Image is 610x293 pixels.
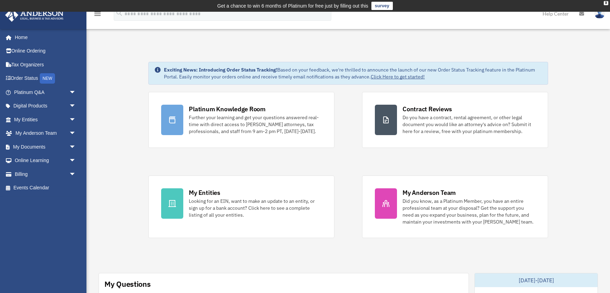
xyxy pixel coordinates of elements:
[371,2,393,10] a: survey
[5,85,86,99] a: Platinum Q&Aarrow_drop_down
[403,198,535,225] div: Did you know, as a Platinum Member, you have an entire professional team at your disposal? Get th...
[189,198,322,218] div: Looking for an EIN, want to make an update to an entity, or sign up for a bank account? Click her...
[164,66,542,80] div: Based on your feedback, we're thrilled to announce the launch of our new Order Status Tracking fe...
[93,12,102,18] a: menu
[217,2,368,10] div: Get a chance to win 6 months of Platinum for free just by filling out this
[93,10,102,18] i: menu
[5,72,86,86] a: Order StatusNEW
[189,114,322,135] div: Further your learning and get your questions answered real-time with direct access to [PERSON_NAM...
[5,58,86,72] a: Tax Organizers
[594,9,605,19] img: User Pic
[5,113,86,126] a: My Entitiesarrow_drop_down
[3,8,66,22] img: Anderson Advisors Platinum Portal
[40,73,55,84] div: NEW
[148,176,334,238] a: My Entities Looking for an EIN, want to make an update to an entity, or sign up for a bank accoun...
[475,273,598,287] div: [DATE]-[DATE]
[5,99,86,113] a: Digital Productsarrow_drop_down
[189,188,220,197] div: My Entities
[69,154,83,168] span: arrow_drop_down
[104,279,151,289] div: My Questions
[403,188,456,197] div: My Anderson Team
[362,92,548,148] a: Contract Reviews Do you have a contract, rental agreement, or other legal document you would like...
[164,67,277,73] strong: Exciting News: Introducing Order Status Tracking!
[5,154,86,168] a: Online Learningarrow_drop_down
[362,176,548,238] a: My Anderson Team Did you know, as a Platinum Member, you have an entire professional team at your...
[604,1,608,5] div: close
[69,140,83,154] span: arrow_drop_down
[5,30,83,44] a: Home
[5,181,86,195] a: Events Calendar
[371,74,425,80] a: Click Here to get started!
[5,140,86,154] a: My Documentsarrow_drop_down
[403,105,452,113] div: Contract Reviews
[403,114,535,135] div: Do you have a contract, rental agreement, or other legal document you would like an attorney's ad...
[148,92,334,148] a: Platinum Knowledge Room Further your learning and get your questions answered real-time with dire...
[69,126,83,141] span: arrow_drop_down
[69,85,83,100] span: arrow_drop_down
[189,105,266,113] div: Platinum Knowledge Room
[69,113,83,127] span: arrow_drop_down
[5,126,86,140] a: My Anderson Teamarrow_drop_down
[115,9,123,17] i: search
[69,167,83,181] span: arrow_drop_down
[5,44,86,58] a: Online Ordering
[69,99,83,113] span: arrow_drop_down
[5,167,86,181] a: Billingarrow_drop_down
